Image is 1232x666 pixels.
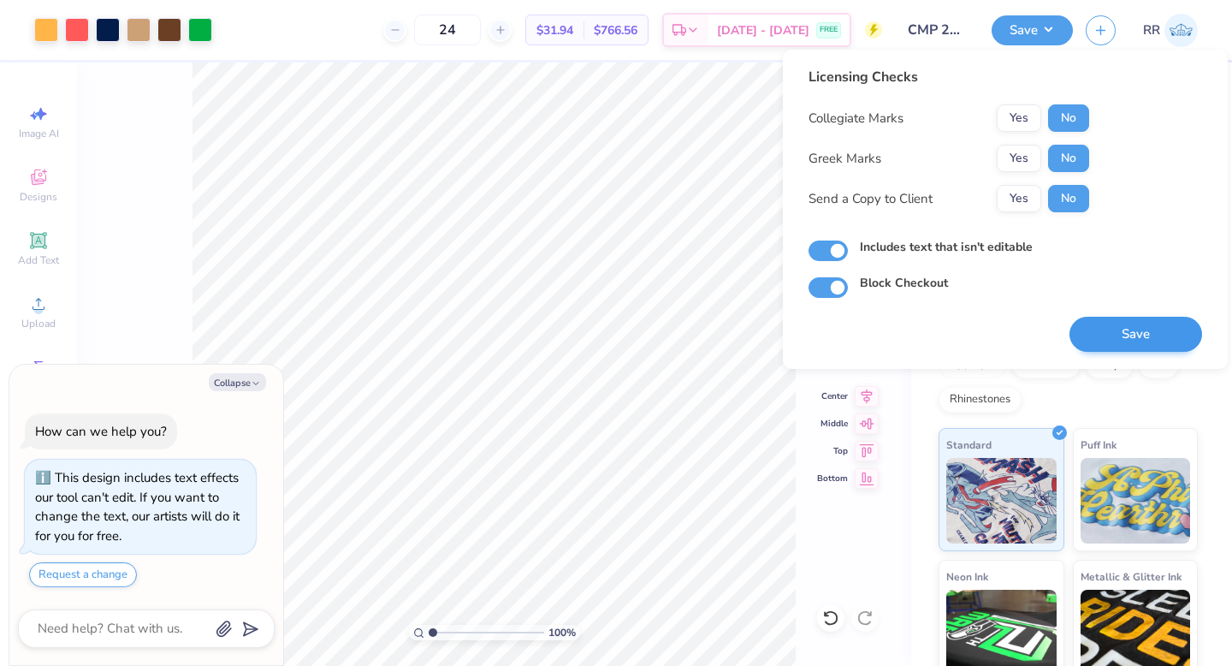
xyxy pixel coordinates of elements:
[808,149,881,169] div: Greek Marks
[817,390,848,402] span: Center
[939,387,1022,413] div: Rhinestones
[817,418,848,430] span: Middle
[548,625,576,640] span: 100 %
[1164,14,1198,47] img: Rigil Kent Ricardo
[21,317,56,330] span: Upload
[1048,145,1089,172] button: No
[946,568,988,586] span: Neon Ink
[594,21,637,39] span: $766.56
[1069,317,1202,352] button: Save
[1081,436,1116,454] span: Puff Ink
[1081,458,1191,544] img: Puff Ink
[820,24,838,36] span: FREE
[817,445,848,457] span: Top
[209,373,266,391] button: Collapse
[1048,104,1089,132] button: No
[997,185,1041,212] button: Yes
[1143,21,1160,40] span: RR
[1081,568,1182,586] span: Metallic & Glitter Ink
[1143,14,1198,47] a: RR
[1048,185,1089,212] button: No
[946,436,992,454] span: Standard
[20,190,57,204] span: Designs
[946,458,1057,544] img: Standard
[808,67,1089,87] div: Licensing Checks
[997,104,1041,132] button: Yes
[414,15,481,45] input: – –
[29,562,137,587] button: Request a change
[19,127,59,140] span: Image AI
[997,145,1041,172] button: Yes
[808,189,933,209] div: Send a Copy to Client
[860,238,1033,256] label: Includes text that isn't editable
[18,253,59,267] span: Add Text
[35,469,240,544] div: This design includes text effects our tool can't edit. If you want to change the text, our artist...
[35,423,167,440] div: How can we help you?
[860,274,948,292] label: Block Checkout
[536,21,573,39] span: $31.94
[895,13,979,47] input: Untitled Design
[808,109,903,128] div: Collegiate Marks
[717,21,809,39] span: [DATE] - [DATE]
[817,473,848,485] span: Bottom
[992,15,1073,45] button: Save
